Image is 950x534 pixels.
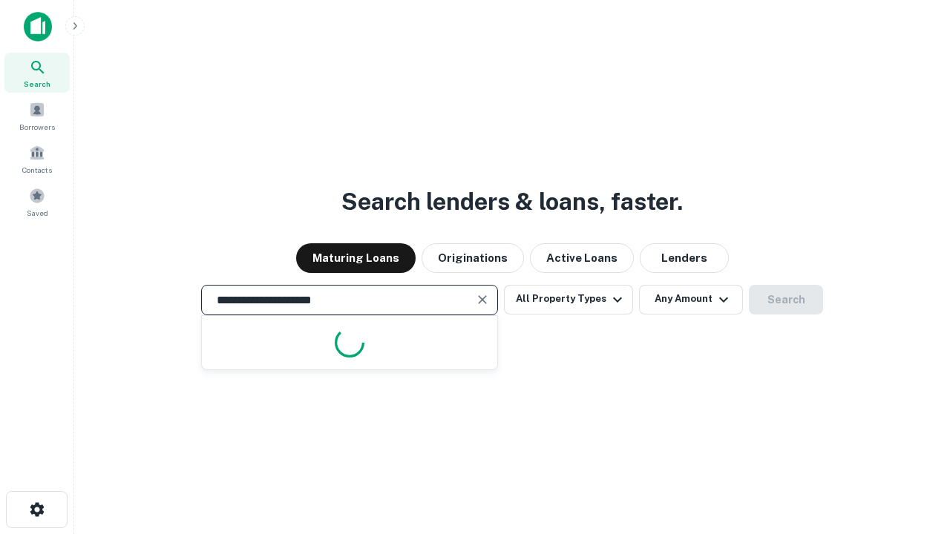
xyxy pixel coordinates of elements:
[296,243,416,273] button: Maturing Loans
[24,12,52,42] img: capitalize-icon.png
[19,121,55,133] span: Borrowers
[4,182,70,222] a: Saved
[4,139,70,179] a: Contacts
[530,243,634,273] button: Active Loans
[504,285,633,314] button: All Property Types
[472,289,493,310] button: Clear
[24,78,50,90] span: Search
[876,415,950,487] iframe: Chat Widget
[27,207,48,219] span: Saved
[341,184,683,220] h3: Search lenders & loans, faster.
[639,285,743,314] button: Any Amount
[422,243,524,273] button: Originations
[4,53,70,93] a: Search
[4,96,70,136] a: Borrowers
[640,243,729,273] button: Lenders
[22,164,52,176] span: Contacts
